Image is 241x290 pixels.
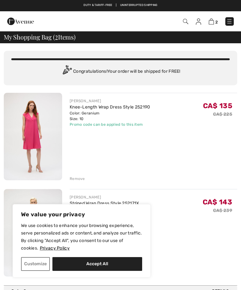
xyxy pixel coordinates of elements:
img: Congratulation2.svg [61,65,73,78]
a: Striped Wrap Dress Style 252171X [70,201,139,206]
div: Promo code can be applied to this item [70,122,150,127]
span: CA$ 135 [203,102,232,110]
div: [PERSON_NAME] [70,194,143,200]
img: My Info [196,18,201,25]
button: Accept All [52,257,142,271]
span: 2 [55,32,58,40]
s: CA$ 225 [213,112,232,117]
p: We use cookies to enhance your browsing experience, serve personalized ads or content, and analyz... [21,222,142,252]
span: CA$ 143 [203,198,232,206]
span: 2 [215,20,218,24]
a: 2 [209,18,218,25]
button: Customize [21,257,50,271]
div: Color: Geranium Size: 10 [70,110,150,122]
img: Menu [226,18,233,24]
div: Remove [70,176,85,182]
img: 1ère Avenue [7,15,34,28]
a: Privacy Policy [40,245,70,251]
img: Striped Wrap Dress Style 252171X [4,189,62,277]
div: Congratulations! Your order will be shipped for FREE! [11,65,230,78]
img: Shopping Bag [209,18,214,24]
p: We value your privacy [21,211,142,218]
img: Knee-Length Wrap Dress Style 252190 [4,93,62,180]
div: We value your privacy [13,204,151,277]
img: Search [183,19,188,24]
s: CA$ 239 [213,208,232,213]
div: [PERSON_NAME] [70,98,150,104]
span: My Shopping Bag ( Items) [4,34,76,40]
a: 1ère Avenue [7,18,34,24]
a: Knee-Length Wrap Dress Style 252190 [70,104,150,110]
